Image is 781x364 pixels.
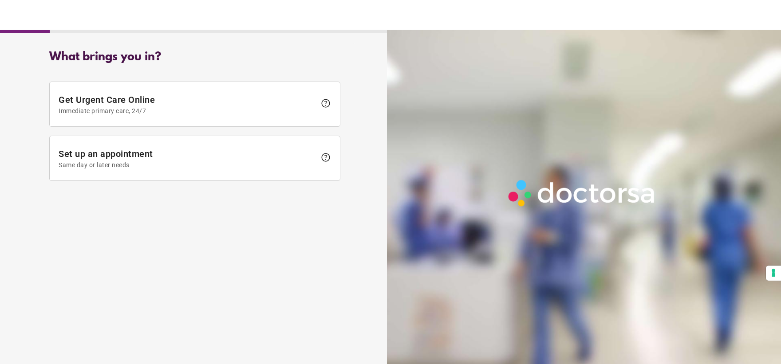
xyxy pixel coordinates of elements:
span: Immediate primary care, 24/7 [59,107,316,114]
button: Your consent preferences for tracking technologies [766,266,781,281]
span: Get Urgent Care Online [59,94,316,114]
img: Logo-Doctorsa-trans-White-partial-flat.png [504,176,660,210]
span: Set up an appointment [59,149,316,168]
div: What brings you in? [49,51,340,64]
span: help [320,98,331,109]
span: help [320,152,331,163]
span: Same day or later needs [59,161,316,168]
